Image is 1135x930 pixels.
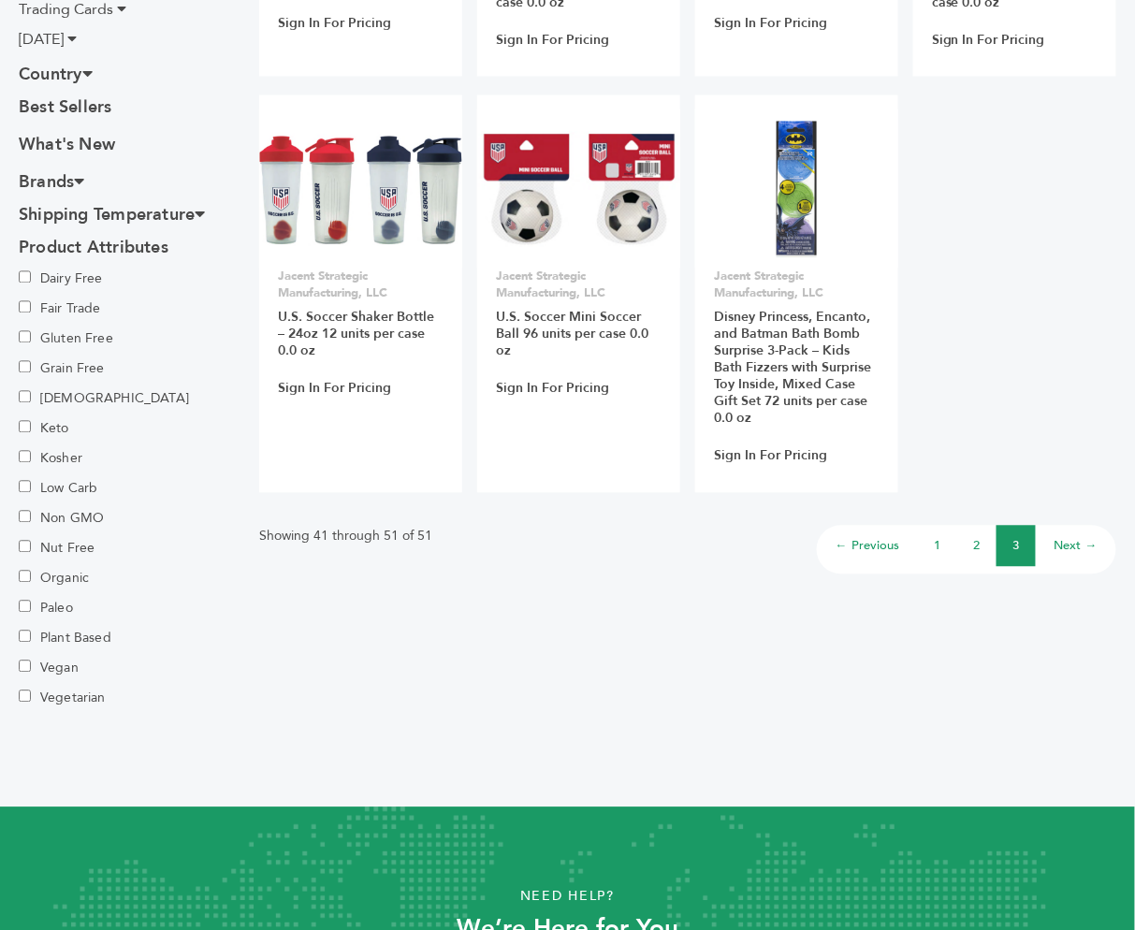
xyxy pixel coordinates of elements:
[19,661,31,673] input: Vegan
[836,538,899,555] a: ← Previous
[496,32,609,49] a: Sign In For Pricing
[19,594,150,624] label: Paleo
[19,504,150,534] label: Non GMO
[259,526,432,548] p: Showing 41 through 51 of 51
[19,444,150,474] label: Kosher
[278,269,444,302] p: Jacent Strategic Manufacturing, LLC
[19,541,31,553] input: Nut Free
[278,381,391,398] a: Sign In For Pricing
[19,167,230,199] h3: Brands
[19,134,230,162] a: What's New
[19,58,230,91] h3: Country
[19,265,150,295] label: Dairy Free
[278,309,434,360] a: U.S. Soccer Shaker Bottle – 24oz 12 units per case 0.0 oz
[19,331,31,343] input: Gluten Free
[278,15,391,32] a: Sign In For Pricing
[19,301,31,313] input: Fair Trade
[19,325,150,355] label: Gluten Free
[19,29,64,50] span: [DATE]
[19,421,31,433] input: Keto
[19,511,31,523] input: Non GMO
[714,15,827,32] a: Sign In For Pricing
[19,564,150,594] label: Organic
[19,534,150,564] label: Nut Free
[496,269,662,302] p: Jacent Strategic Manufacturing, LLC
[932,32,1045,49] a: Sign In For Pricing
[935,538,941,555] a: 1
[974,538,981,555] a: 2
[19,631,31,643] input: Plant Based
[19,601,31,613] input: Paleo
[19,271,31,283] input: Dairy Free
[19,391,31,403] input: [DEMOGRAPHIC_DATA]
[1055,538,1098,555] a: Next →
[19,684,150,714] label: Vegetarian
[19,385,189,414] label: [DEMOGRAPHIC_DATA]
[1013,538,1020,555] a: 3
[57,883,1079,911] p: Need Help?
[19,451,31,463] input: Kosher
[19,199,230,232] h3: Shipping Temperature
[477,132,680,247] img: U.S. Soccer Mini Soccer Ball 96 units per case 0.0 oz
[777,122,818,256] img: Disney Princess, Encanto, and Batman Bath Bomb Surprise 3-Pack – Kids Bath Fizzers with Surprise ...
[19,355,150,385] label: Grain Free
[19,96,230,124] a: Best Sellers
[19,690,31,703] input: Vegetarian
[19,232,230,265] h3: Product Attributes
[714,309,871,428] a: Disney Princess, Encanto, and Batman Bath Bomb Surprise 3-Pack – Kids Bath Fizzers with Surprise ...
[496,309,648,360] a: U.S. Soccer Mini Soccer Ball 96 units per case 0.0 oz
[714,448,827,465] a: Sign In For Pricing
[19,474,150,504] label: Low Carb
[259,133,462,245] img: U.S. Soccer Shaker Bottle – 24oz 12 units per case 0.0 oz
[714,269,880,302] p: Jacent Strategic Manufacturing, LLC
[19,414,150,444] label: Keto
[496,381,609,398] a: Sign In For Pricing
[19,481,31,493] input: Low Carb
[19,571,31,583] input: Organic
[19,654,150,684] label: Vegan
[19,295,150,325] label: Fair Trade
[19,361,31,373] input: Grain Free
[19,624,150,654] label: Plant Based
